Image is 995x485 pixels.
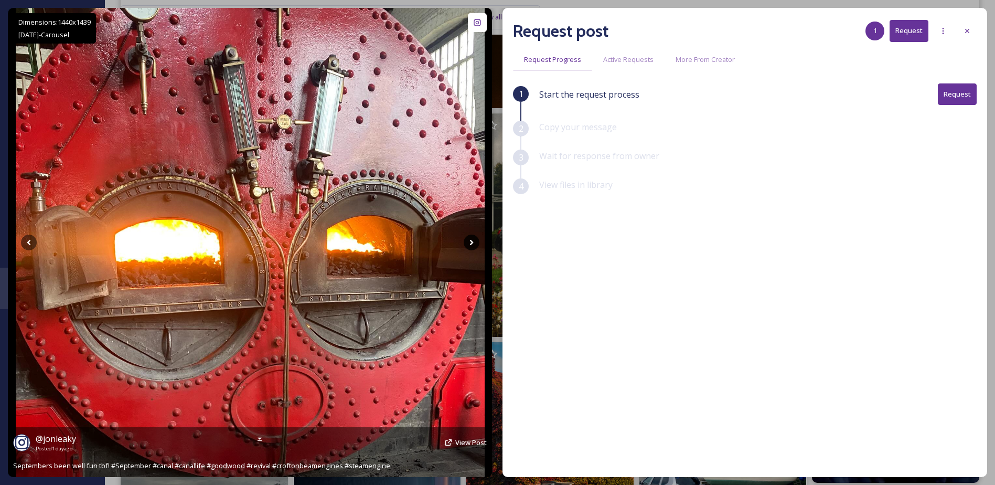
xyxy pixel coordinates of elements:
span: Posted 1 day ago [36,445,76,452]
img: Septembers been well fun tbf! #September #canal #canallife #goodwood #revival #croftonbeamengines... [16,8,485,477]
span: 4 [519,180,523,193]
span: More From Creator [676,55,735,65]
span: 1 [519,88,523,100]
span: Active Requests [603,55,654,65]
span: Start the request process [539,88,639,101]
span: 3 [519,151,523,164]
span: [DATE] - Carousel [18,30,69,39]
a: @jonleaky [36,433,76,445]
span: Septembers been well fun tbf! #September #canal #canallife #goodwood #revival #croftonbeamengines... [13,461,390,470]
span: Wait for response from owner [539,150,659,162]
span: 1 [873,26,877,36]
span: Request Progress [524,55,581,65]
span: 2 [519,122,523,135]
h2: Request post [513,18,608,44]
span: Dimensions: 1440 x 1439 [18,17,91,27]
button: Request [938,83,977,105]
a: View Post [455,438,487,448]
button: Request [890,20,928,41]
span: Copy your message [539,121,617,133]
span: View files in library [539,179,613,191]
span: @ jonleaky [36,433,76,445]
